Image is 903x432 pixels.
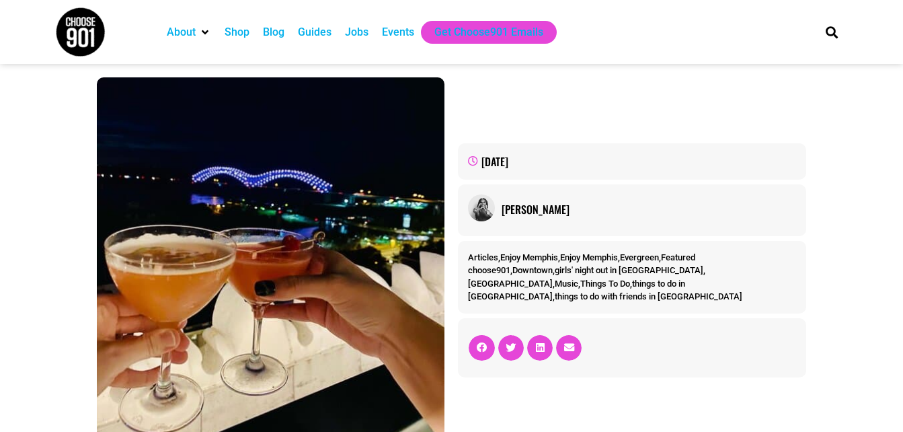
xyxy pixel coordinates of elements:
a: [PERSON_NAME] [502,201,795,217]
a: Evergreen [620,252,659,262]
img: Picture of Shelby Smith [468,194,495,221]
nav: Main nav [160,21,803,44]
div: Share on twitter [498,335,524,361]
a: Enjoy Memphis [560,252,618,262]
a: Get Choose901 Emails [434,24,543,40]
div: Search [820,21,842,43]
a: Events [382,24,414,40]
a: Things To Do [580,279,630,289]
span: , , , , , , , [468,265,742,301]
a: Downtown [512,265,553,275]
a: About [167,24,196,40]
a: girls' night out in [GEOGRAPHIC_DATA] [555,265,703,275]
a: things to do with friends in [GEOGRAPHIC_DATA] [555,291,742,301]
time: [DATE] [481,153,508,170]
a: [GEOGRAPHIC_DATA] [468,279,553,289]
a: Enjoy Memphis [500,252,558,262]
div: Share on facebook [469,335,494,361]
a: Featured [661,252,695,262]
a: choose901 [468,265,510,275]
div: About [160,21,218,44]
div: Share on email [556,335,582,361]
a: Articles [468,252,498,262]
a: Shop [225,24,249,40]
span: , , , , [468,252,695,262]
a: Music [555,279,578,289]
a: Jobs [345,24,368,40]
a: Blog [263,24,284,40]
a: Guides [298,24,331,40]
div: Share on linkedin [527,335,553,361]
